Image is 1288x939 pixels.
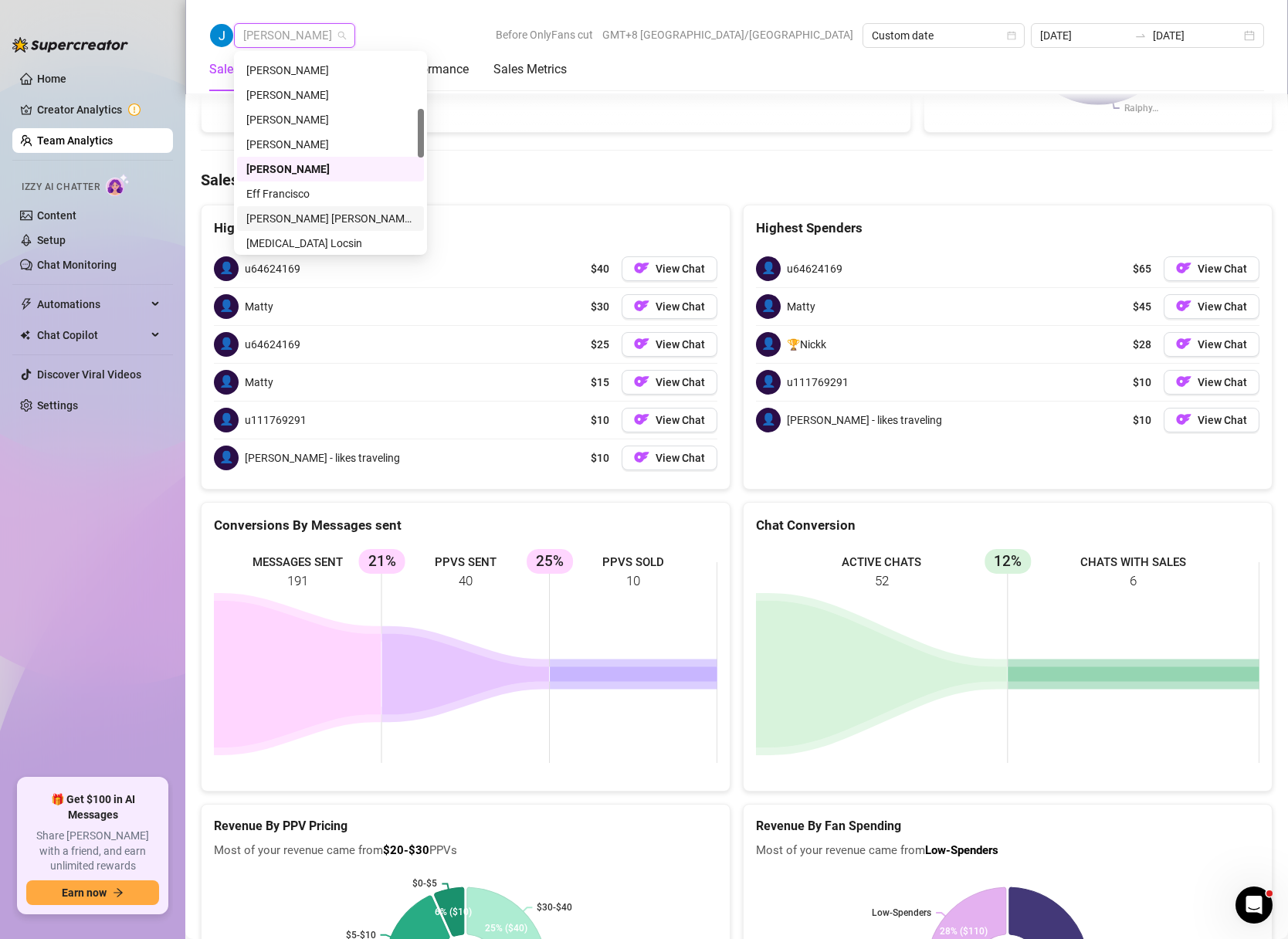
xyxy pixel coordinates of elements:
[622,294,717,319] button: OFView Chat
[22,180,100,195] span: Izzy AI Chatter
[214,294,239,319] span: 👤
[787,298,815,315] span: Matty
[237,206,424,231] div: Rick Gino Tarcena
[1176,298,1191,314] img: OF
[12,37,128,53] img: logo-BBDzfeDw.svg
[656,414,705,426] span: View Chat
[214,256,239,281] span: 👤
[1164,408,1259,432] a: OFView Chat
[925,843,998,857] b: Low-Spenders
[106,174,130,196] img: AI Chatter
[622,256,717,281] a: OFView Chat
[756,218,1259,239] div: Highest Spenders
[20,330,30,341] img: Chat Copilot
[787,412,942,429] span: [PERSON_NAME] - likes traveling
[1198,300,1247,313] span: View Chat
[37,368,141,381] a: Discover Viral Videos
[26,880,159,905] button: Earn nowarrow-right
[214,515,717,536] div: Conversions By Messages sent
[214,446,239,470] span: 👤
[756,842,1259,860] span: Most of your revenue came from
[1198,263,1247,275] span: View Chat
[591,412,609,429] span: $10
[237,83,424,107] div: Frank Vincent Coco
[37,292,147,317] span: Automations
[246,161,415,178] div: [PERSON_NAME]
[246,86,415,103] div: [PERSON_NAME]
[37,234,66,246] a: Setup
[237,181,424,206] div: Eff Francisco
[237,58,424,83] div: Jeffery Bamba
[245,298,273,315] span: Matty
[37,73,66,85] a: Home
[243,24,346,47] span: Rupert T.
[656,263,705,275] span: View Chat
[1134,29,1147,42] span: to
[591,260,609,277] span: $40
[237,107,424,132] div: Einar
[756,817,1259,836] h5: Revenue By Fan Spending
[496,23,593,46] span: Before OnlyFans cut
[246,210,415,227] div: [PERSON_NAME] [PERSON_NAME] Tarcena
[214,370,239,395] span: 👤
[237,231,424,256] div: Exon Locsin
[245,412,307,429] span: u111769291
[634,374,649,389] img: OF
[622,370,717,395] button: OFView Chat
[787,374,849,391] span: u111769291
[1176,336,1191,351] img: OF
[398,60,469,79] div: Performance
[26,792,159,822] span: 🎁 Get $100 in AI Messages
[214,817,717,836] h5: Revenue By PPV Pricing
[113,887,124,898] span: arrow-right
[787,260,842,277] span: u64624169
[245,260,300,277] span: u64624169
[1133,298,1151,315] span: $45
[383,843,429,857] b: $20-$30
[37,97,161,122] a: Creator Analytics exclamation-circle
[1007,31,1016,40] span: calendar
[246,185,415,202] div: Eff Francisco
[20,298,32,310] span: thunderbolt
[1133,374,1151,391] span: $10
[214,218,717,239] div: Highest Ppv Sales
[209,60,239,79] div: Sales
[237,132,424,157] div: Derik Barron
[634,412,649,427] img: OF
[1198,338,1247,351] span: View Chat
[237,157,424,181] div: Rupert T.
[622,332,717,357] button: OFView Chat
[245,374,273,391] span: Matty
[591,374,609,391] span: $15
[37,134,113,147] a: Team Analytics
[214,332,239,357] span: 👤
[246,62,415,79] div: [PERSON_NAME]
[493,60,567,79] div: Sales Metrics
[1153,27,1241,44] input: End date
[37,209,76,222] a: Content
[591,336,609,353] span: $25
[1040,27,1128,44] input: Start date
[756,408,781,432] span: 👤
[1235,886,1273,924] iframe: Intercom live chat
[1176,374,1191,389] img: OF
[634,298,649,314] img: OF
[201,169,295,191] h4: Sales Metrics
[656,338,705,351] span: View Chat
[622,408,717,432] button: OFView Chat
[634,449,649,465] img: OF
[1134,29,1147,42] span: swap-right
[246,136,415,153] div: [PERSON_NAME]
[656,452,705,464] span: View Chat
[1164,370,1259,395] a: OFView Chat
[245,336,300,353] span: u64624169
[1198,414,1247,426] span: View Chat
[1133,412,1151,429] span: $10
[756,294,781,319] span: 👤
[1133,260,1151,277] span: $65
[1124,103,1158,114] text: Ralphy…
[656,300,705,313] span: View Chat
